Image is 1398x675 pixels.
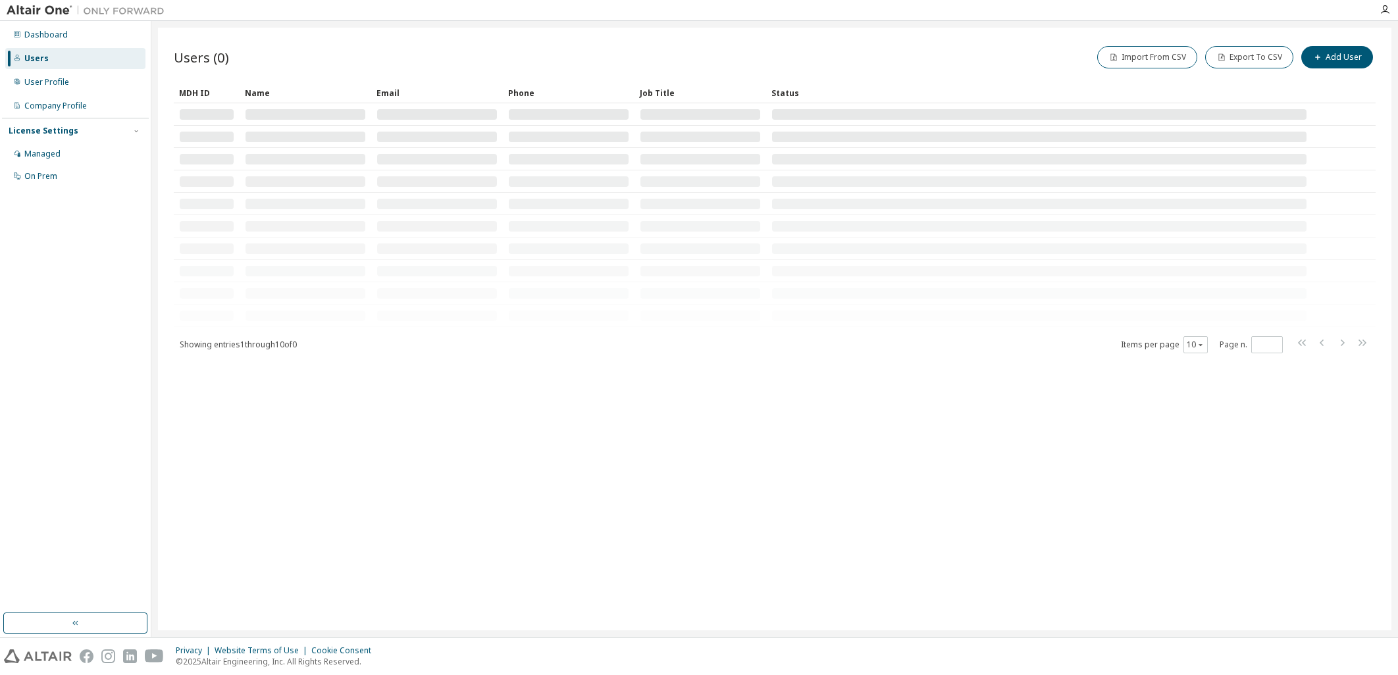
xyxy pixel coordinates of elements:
div: Phone [508,82,629,103]
span: Page n. [1220,336,1283,353]
span: Users (0) [174,48,229,66]
div: Managed [24,149,61,159]
div: Privacy [176,645,215,656]
div: User Profile [24,77,69,87]
img: facebook.svg [80,649,93,663]
div: Cookie Consent [311,645,379,656]
div: Name [245,82,366,103]
p: © 2025 Altair Engineering, Inc. All Rights Reserved. [176,656,379,667]
span: Showing entries 1 through 10 of 0 [180,339,297,350]
div: MDH ID [179,82,234,103]
div: On Prem [24,171,57,182]
img: linkedin.svg [123,649,137,663]
div: Status [771,82,1307,103]
span: Items per page [1121,336,1208,353]
div: Email [376,82,498,103]
img: instagram.svg [101,649,115,663]
div: Users [24,53,49,64]
button: Export To CSV [1205,46,1293,68]
button: Add User [1301,46,1373,68]
div: Dashboard [24,30,68,40]
img: Altair One [7,4,171,17]
button: Import From CSV [1097,46,1197,68]
button: 10 [1187,339,1204,350]
img: altair_logo.svg [4,649,72,663]
div: Job Title [640,82,761,103]
div: Company Profile [24,101,87,111]
div: License Settings [9,126,78,136]
img: youtube.svg [145,649,164,663]
div: Website Terms of Use [215,645,311,656]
